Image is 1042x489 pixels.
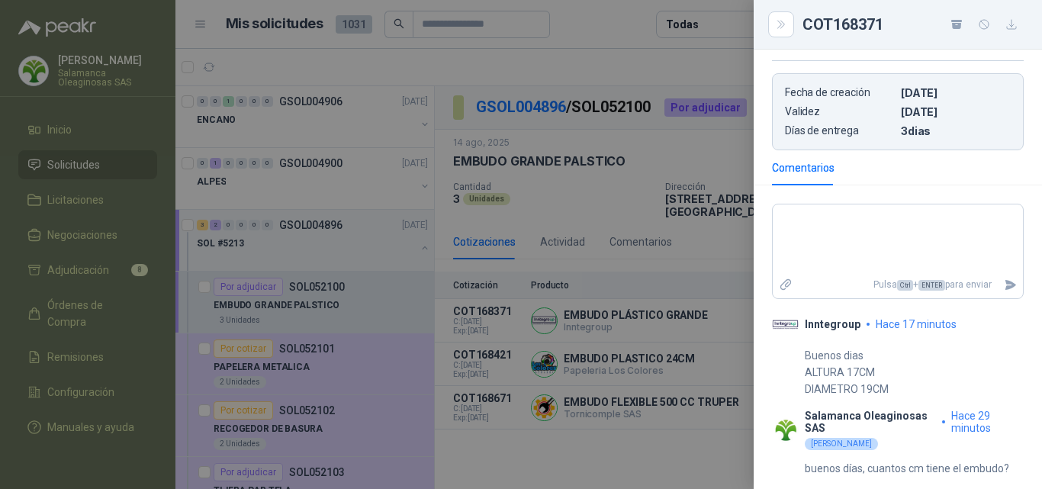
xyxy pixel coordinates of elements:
[802,12,1024,37] div: COT168371
[805,347,889,397] p: Buenos dias ALTURA 17CM DIAMETRO 19CM
[805,438,878,450] div: [PERSON_NAME]
[772,311,799,338] img: Company Logo
[785,124,895,137] p: Días de entrega
[901,105,1011,118] p: [DATE]
[951,410,1024,434] span: hace 29 minutos
[772,159,835,176] div: Comentarios
[799,272,999,298] p: Pulsa + para enviar
[772,417,799,443] img: Company Logo
[918,280,945,291] span: ENTER
[897,280,913,291] span: Ctrl
[772,15,790,34] button: Close
[785,86,895,99] p: Fecha de creación
[901,86,1011,99] p: [DATE]
[805,460,1009,477] p: buenos días, cuantos cm tiene el embudo?
[805,318,860,330] p: Inntegroup
[785,105,895,118] p: Validez
[805,410,936,434] p: Salamanca Oleaginosas SAS
[998,272,1023,298] button: Enviar
[876,318,957,330] span: hace 17 minutos
[901,124,1011,137] p: 3 dias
